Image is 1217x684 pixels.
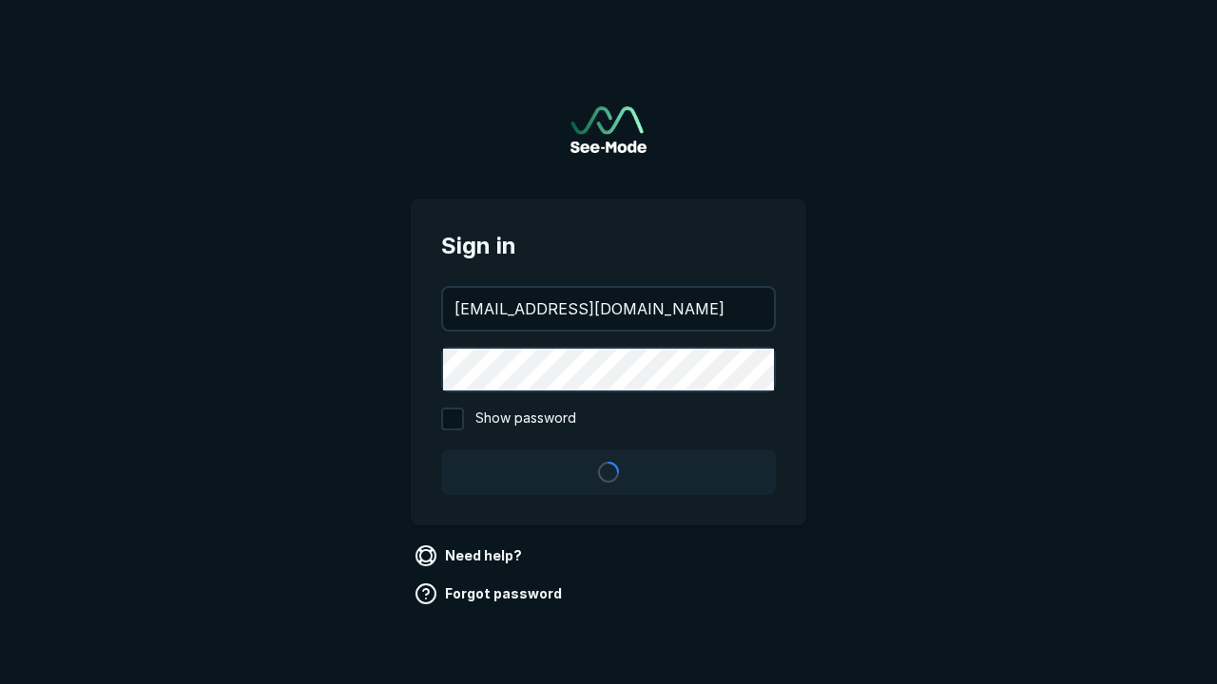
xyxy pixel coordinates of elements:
a: Forgot password [411,579,570,609]
img: See-Mode Logo [570,106,647,153]
span: Sign in [441,229,776,263]
a: Need help? [411,541,530,571]
a: Go to sign in [570,106,647,153]
span: Show password [475,408,576,430]
input: your@email.com [443,288,774,330]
